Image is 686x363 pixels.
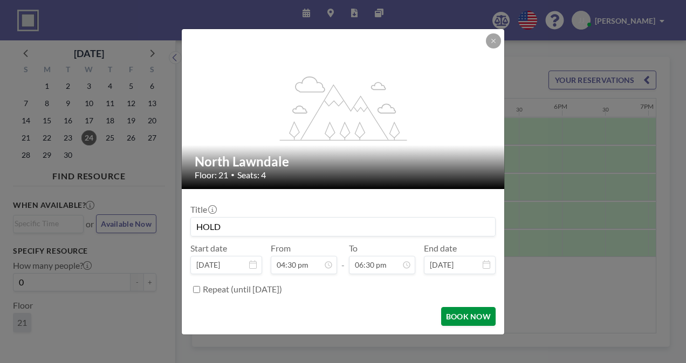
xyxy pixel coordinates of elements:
[424,243,457,254] label: End date
[190,204,216,215] label: Title
[237,170,266,180] span: Seats: 4
[280,75,407,140] g: flex-grow: 1.2;
[195,170,228,180] span: Floor: 21
[191,218,495,236] input: jnorman's reservation
[271,243,291,254] label: From
[441,307,496,326] button: BOOK NOW
[195,153,492,170] h2: North Lawndale
[341,247,345,270] span: -
[203,284,282,295] label: Repeat (until [DATE])
[190,243,227,254] label: Start date
[349,243,358,254] label: To
[231,171,235,179] span: •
